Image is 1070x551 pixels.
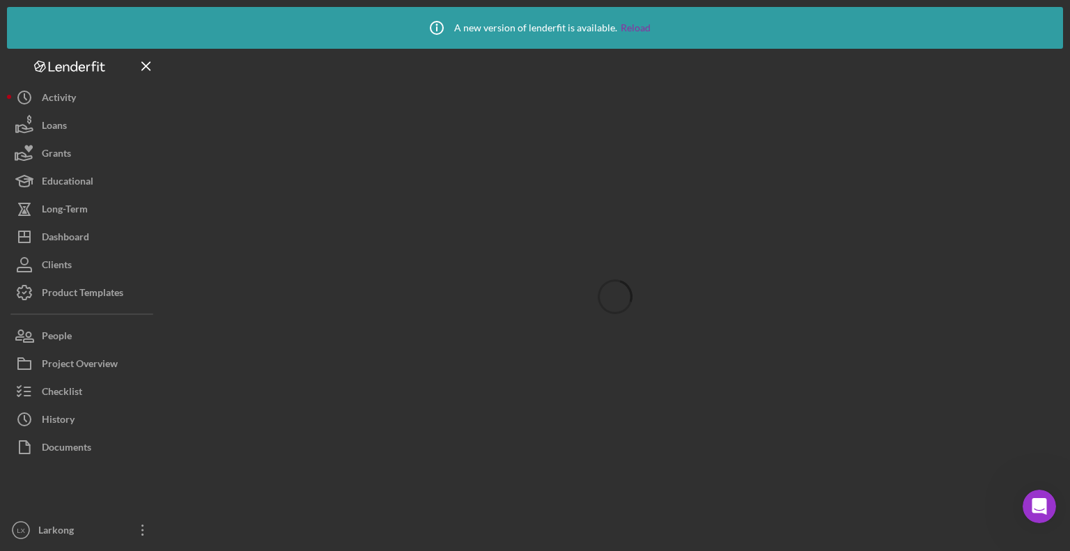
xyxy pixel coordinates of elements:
[7,223,160,251] button: Dashboard
[7,167,160,195] button: Educational
[7,433,160,461] button: Documents
[42,111,67,143] div: Loans
[42,84,76,115] div: Activity
[7,251,160,279] button: Clients
[7,350,160,378] button: Project Overview
[7,378,160,405] button: Checklist
[7,279,160,306] button: Product Templates
[7,405,160,433] button: History
[42,139,71,171] div: Grants
[42,167,93,199] div: Educational
[621,22,651,33] a: Reload
[7,195,160,223] button: Long-Term
[7,139,160,167] button: Grants
[7,84,160,111] button: Activity
[42,223,89,254] div: Dashboard
[42,350,118,381] div: Project Overview
[7,516,160,544] button: LXLarkong [PERSON_NAME]
[7,322,160,350] button: People
[42,251,72,282] div: Clients
[42,378,82,409] div: Checklist
[419,10,651,45] div: A new version of lenderfit is available.
[7,111,160,139] button: Loans
[42,195,88,226] div: Long-Term
[17,527,25,534] text: LX
[42,433,91,465] div: Documents
[42,322,72,353] div: People
[42,405,75,437] div: History
[42,279,123,310] div: Product Templates
[1023,490,1056,523] iframe: Intercom live chat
